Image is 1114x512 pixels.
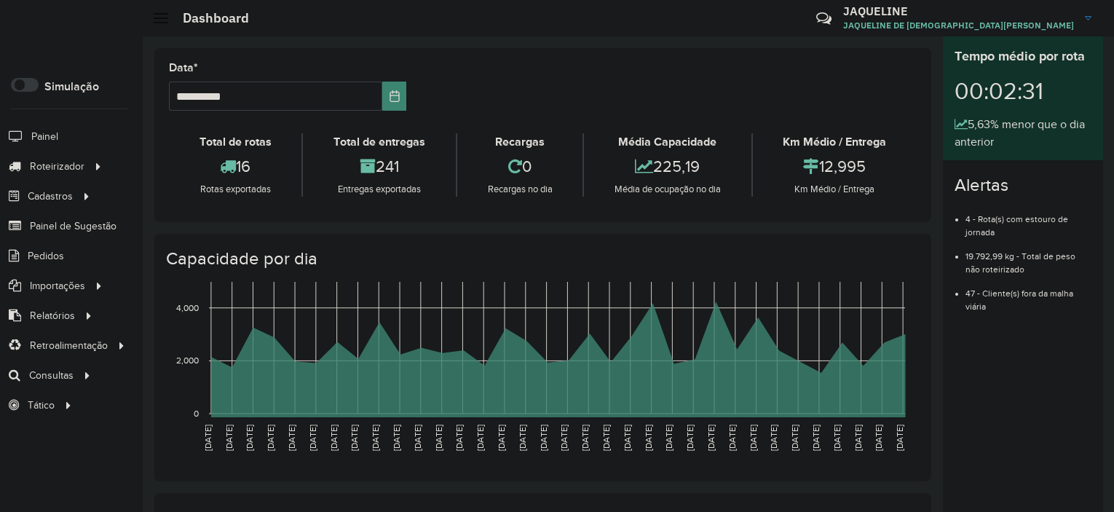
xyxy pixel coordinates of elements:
[349,425,359,451] text: [DATE]
[434,425,443,451] text: [DATE]
[166,248,917,269] h4: Capacidade por dia
[664,425,673,451] text: [DATE]
[169,59,198,76] label: Data
[874,425,883,451] text: [DATE]
[497,425,506,451] text: [DATE]
[176,303,199,312] text: 4,000
[245,425,254,451] text: [DATE]
[757,133,913,151] div: Km Médio / Entrega
[224,425,234,451] text: [DATE]
[461,182,579,197] div: Recargas no dia
[30,218,116,234] span: Painel de Sugestão
[588,133,747,151] div: Média Capacidade
[539,425,548,451] text: [DATE]
[29,368,74,383] span: Consultas
[843,4,1074,18] h3: JAQUELINE
[475,425,485,451] text: [DATE]
[895,425,904,451] text: [DATE]
[28,248,64,264] span: Pedidos
[588,151,747,182] div: 225,19
[30,159,84,174] span: Roteirizador
[832,425,842,451] text: [DATE]
[769,425,778,451] text: [DATE]
[518,425,527,451] text: [DATE]
[329,425,339,451] text: [DATE]
[559,425,569,451] text: [DATE]
[843,19,1074,32] span: JAQUELINE DE [DEMOGRAPHIC_DATA][PERSON_NAME]
[30,308,75,323] span: Relatórios
[44,78,99,95] label: Simulação
[307,133,451,151] div: Total de entregas
[955,47,1091,66] div: Tempo médio por rota
[853,425,863,451] text: [DATE]
[706,425,716,451] text: [DATE]
[811,425,821,451] text: [DATE]
[955,175,1091,196] h4: Alertas
[808,3,840,34] a: Contato Rápido
[623,425,632,451] text: [DATE]
[413,425,422,451] text: [DATE]
[176,356,199,366] text: 2,000
[757,182,913,197] div: Km Médio / Entrega
[461,151,579,182] div: 0
[588,182,747,197] div: Média de ocupação no dia
[307,182,451,197] div: Entregas exportadas
[727,425,737,451] text: [DATE]
[194,409,199,418] text: 0
[31,129,58,144] span: Painel
[461,133,579,151] div: Recargas
[955,116,1091,151] div: 5,63% menor que o dia anterior
[392,425,401,451] text: [DATE]
[601,425,611,451] text: [DATE]
[287,425,296,451] text: [DATE]
[266,425,275,451] text: [DATE]
[790,425,799,451] text: [DATE]
[173,151,298,182] div: 16
[30,338,108,353] span: Retroalimentação
[307,151,451,182] div: 241
[371,425,380,451] text: [DATE]
[757,151,913,182] div: 12,995
[308,425,317,451] text: [DATE]
[28,189,73,204] span: Cadastros
[454,425,464,451] text: [DATE]
[965,239,1091,276] li: 19.792,99 kg - Total de peso não roteirizado
[382,82,407,111] button: Choose Date
[580,425,590,451] text: [DATE]
[965,202,1091,239] li: 4 - Rota(s) com estouro de jornada
[685,425,695,451] text: [DATE]
[203,425,213,451] text: [DATE]
[30,278,85,294] span: Importações
[173,182,298,197] div: Rotas exportadas
[168,10,249,26] h2: Dashboard
[965,276,1091,313] li: 47 - Cliente(s) fora da malha viária
[748,425,758,451] text: [DATE]
[173,133,298,151] div: Total de rotas
[644,425,653,451] text: [DATE]
[28,398,55,413] span: Tático
[955,66,1091,116] div: 00:02:31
